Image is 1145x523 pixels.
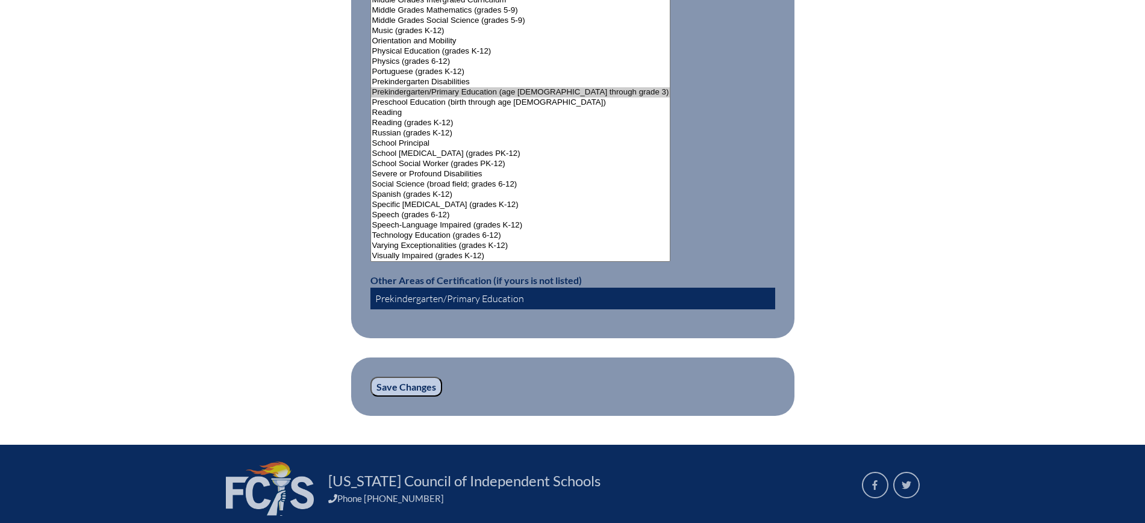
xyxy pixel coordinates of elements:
option: Varying Exceptionalities (grades K-12) [371,241,670,251]
a: [US_STATE] Council of Independent Schools [323,471,605,491]
option: School Principal [371,138,670,149]
option: School Social Worker (grades PK-12) [371,159,670,169]
option: Prekindergarten Disabilities [371,77,670,87]
option: School [MEDICAL_DATA] (grades PK-12) [371,149,670,159]
option: Reading (grades K-12) [371,118,670,128]
option: Portuguese (grades K-12) [371,67,670,77]
option: Speech-Language Impaired (grades K-12) [371,220,670,231]
label: Other Areas of Certification (if yours is not listed) [370,274,582,286]
div: Phone [PHONE_NUMBER] [328,493,847,504]
option: Middle Grades Social Science (grades 5-9) [371,16,670,26]
option: Technology Education (grades 6-12) [371,231,670,241]
option: Middle Grades Mathematics (grades 5-9) [371,5,670,16]
option: Severe or Profound Disabilities [371,169,670,179]
option: Music (grades K-12) [371,26,670,36]
option: Preschool Education (birth through age [DEMOGRAPHIC_DATA]) [371,97,670,108]
img: FCIS_logo_white [226,462,314,516]
option: Russian (grades K-12) [371,128,670,138]
option: Spanish (grades K-12) [371,190,670,200]
option: Prekindergarten/Primary Education (age [DEMOGRAPHIC_DATA] through grade 3) [371,87,670,97]
option: Physical Education (grades K-12) [371,46,670,57]
option: Physics (grades 6-12) [371,57,670,67]
option: Social Science (broad field; grades 6-12) [371,179,670,190]
option: Orientation and Mobility [371,36,670,46]
option: Reading [371,108,670,118]
option: Speech (grades 6-12) [371,210,670,220]
input: Save Changes [370,377,442,397]
option: Specific [MEDICAL_DATA] (grades K-12) [371,200,670,210]
option: Visually Impaired (grades K-12) [371,251,670,261]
